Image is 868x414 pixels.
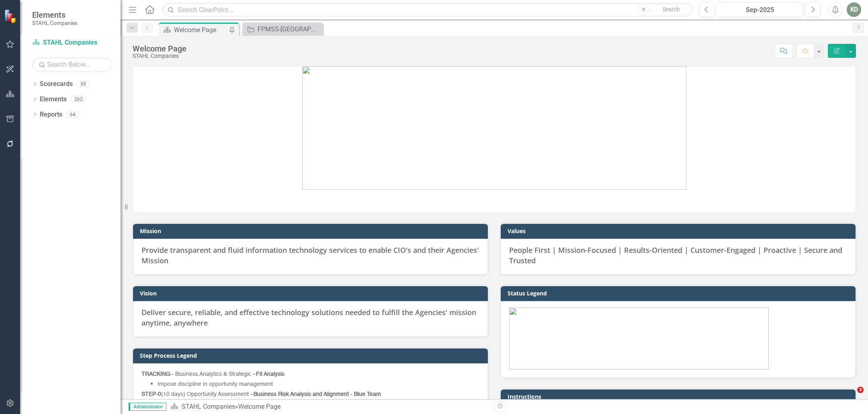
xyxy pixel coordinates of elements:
[174,25,227,35] div: Welcome Page
[32,20,78,26] small: STAHL Companies
[508,394,852,400] h3: Instructions
[77,81,90,88] div: 59
[140,228,484,234] h3: Mission
[238,403,280,410] div: Welcome Page
[129,403,166,411] span: Administrator
[141,391,381,397] span: (10 days) Opportunity Assessment –
[40,110,62,119] a: Reports
[244,24,321,34] a: FPMSS-[GEOGRAPHIC_DATA]-SEAPORT-242467 (FINANCIAL AND PROGRAM MANAGEMENT SUPPORT SERVICES FPMSS (...
[32,38,113,47] a: STAHL Companies
[509,307,769,369] img: image%20v3.png
[509,245,842,265] span: People First | Mission-Focused | Results-Oriented | Customer-Engaged | Proactive | Secure and Tru...
[717,2,803,17] button: Sep-2025
[857,387,864,393] span: 3
[508,228,852,234] h3: Values
[4,9,18,23] img: ClearPoint Strategy
[141,371,285,377] span: – Business Analytics & Strategic –
[71,96,86,103] div: 262
[719,5,800,15] div: Sep-2025
[258,24,321,34] div: FPMSS-[GEOGRAPHIC_DATA]-SEAPORT-242467 (FINANCIAL AND PROGRAM MANAGEMENT SUPPORT SERVICES FPMSS (...
[141,391,161,397] strong: STEP-0
[133,53,186,59] div: STAHL Companies
[302,66,686,190] img: image%20v4.png
[663,6,680,12] span: Search
[847,2,861,17] button: KD
[66,111,79,118] div: 64
[254,391,381,397] strong: Business Risk Analysis and Alignment - Blue Team
[158,381,273,387] span: Impose discipline in opportunity management
[141,307,476,328] span: Deliver secure, reliable, and effective technology solutions needed to fulfill the Agencies' miss...
[40,80,73,89] a: Scorecards
[32,57,113,72] input: Search Below...
[182,403,235,410] a: STAHL Companies
[256,371,285,377] strong: Fit Analysis
[170,402,488,412] div: »
[508,290,852,296] h3: Status Legend
[841,387,860,406] iframe: Intercom live chat
[163,3,693,17] input: Search ClearPoint...
[140,353,484,359] h3: Step Process Legend
[40,95,67,104] a: Elements
[140,290,484,296] h3: Vision
[32,10,78,20] span: Elements
[141,371,170,377] strong: TRACKING
[651,4,691,15] button: Search
[141,245,479,265] span: Provide transparent and fluid information technology services to enable CIO's and their Agencies'...
[133,44,186,53] div: Welcome Page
